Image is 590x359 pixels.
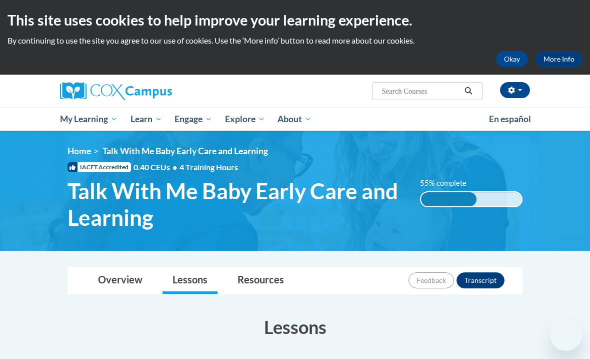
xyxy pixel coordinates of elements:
[172,162,177,172] span: •
[218,108,271,131] a: Explore
[162,267,217,294] a: Lessons
[102,146,268,156] span: Talk With Me Baby Early Care and Learning
[489,114,531,124] span: En español
[67,314,522,339] h3: Lessons
[67,178,405,231] span: Talk With Me Baby Early Care and Learning
[550,319,582,351] iframe: Button to launch messaging window
[60,113,117,125] span: My Learning
[124,108,168,131] a: Learn
[500,82,530,98] button: Account Settings
[456,272,504,288] button: Transcript
[53,108,124,131] a: My Learning
[88,267,152,294] a: Overview
[227,267,294,294] a: Resources
[7,10,582,30] h2: This site uses cookies to help improve your learning experience.
[67,146,91,156] a: Home
[60,82,172,100] img: Cox Campus
[52,108,537,131] div: Main menu
[277,113,311,125] span: About
[225,113,265,125] span: Explore
[408,272,454,288] button: Feedback
[7,35,582,46] p: By continuing to use the site you agree to our use of cookies. Use the ‘More info’ button to read...
[420,178,477,189] label: 55% complete
[67,162,131,172] span: IACET Accredited
[496,51,528,67] button: Okay
[421,192,476,206] div: 55% complete
[133,162,179,173] span: 0.40 CEUs
[174,113,212,125] span: Engage
[381,85,461,97] input: Search Courses
[271,108,318,131] a: About
[130,113,162,125] span: Learn
[482,109,537,130] a: En español
[60,82,206,100] a: Cox Campus
[168,108,218,131] a: Engage
[461,85,476,97] button: Search
[179,162,238,172] span: 4 Training Hours
[535,51,582,67] a: More Info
